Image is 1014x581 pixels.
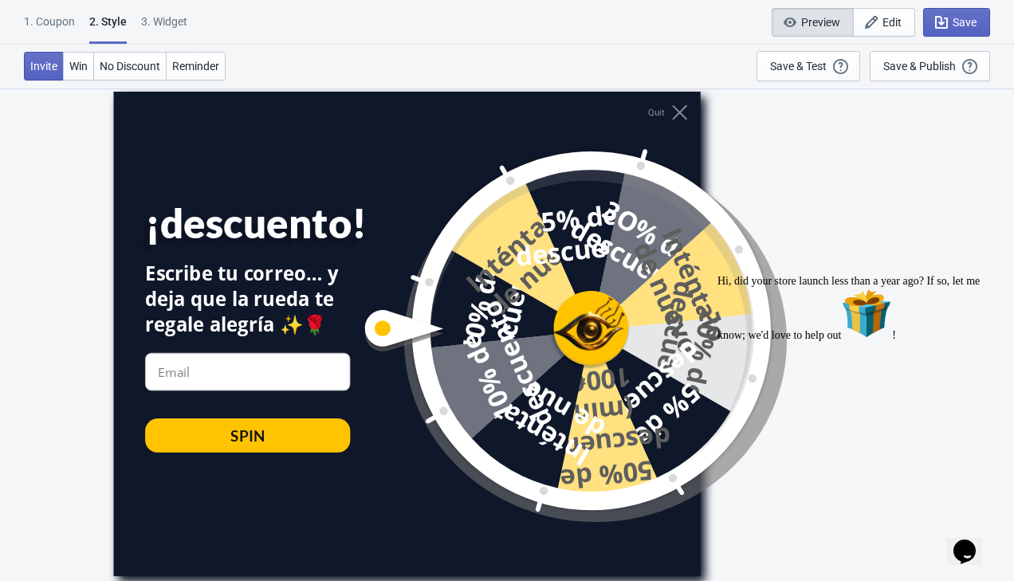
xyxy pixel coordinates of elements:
[711,269,998,509] iframe: chat widget
[648,107,665,117] div: Quit
[6,6,269,73] span: Hi, did your store launch less than a year ago? If so, let me know; we'd love to help out !
[130,19,181,70] img: :gift:
[63,52,94,80] button: Win
[172,60,219,73] span: Reminder
[166,52,226,80] button: Reminder
[145,199,391,248] div: ¡descuento!
[93,52,167,80] button: No Discount
[24,52,64,80] button: Invite
[89,14,127,44] div: 2 . Style
[145,261,350,338] div: Escribe tu correo… y deja que la rueda te regale alegría ✨🌹
[757,51,860,81] button: Save & Test
[145,353,350,391] input: Email
[141,14,187,41] div: 3. Widget
[883,60,956,73] div: Save & Publish
[953,16,977,29] span: Save
[853,8,915,37] button: Edit
[770,60,827,73] div: Save & Test
[30,60,57,73] span: Invite
[230,425,265,446] div: SPIN
[870,51,990,81] button: Save & Publish
[100,60,160,73] span: No Discount
[801,16,840,29] span: Preview
[24,14,75,41] div: 1. Coupon
[947,517,998,565] iframe: chat widget
[772,8,854,37] button: Preview
[69,60,88,73] span: Win
[6,6,293,73] div: Hi, did your store launch less than a year ago? If so, let me know; we'd love to help out🎁!
[882,16,902,29] span: Edit
[923,8,990,37] button: Save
